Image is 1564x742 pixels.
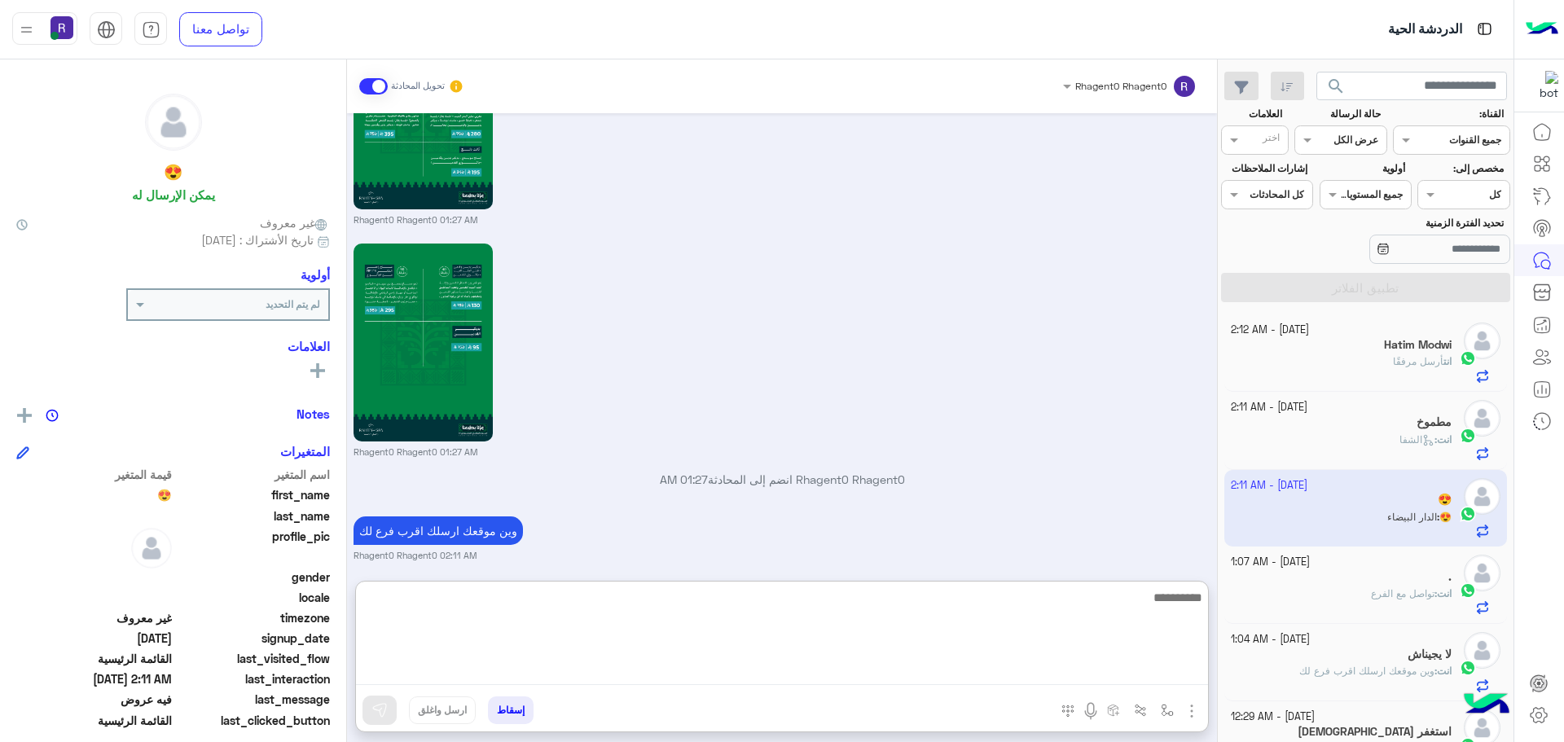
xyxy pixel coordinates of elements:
[175,589,331,606] span: locale
[1434,433,1452,446] b: :
[1417,415,1452,429] h5: مطموخ
[1371,587,1434,599] span: تواصل مع الفرع
[17,408,32,423] img: add
[1127,696,1154,723] button: Trigger scenario
[179,12,262,46] a: تواصل معنا
[175,569,331,586] span: gender
[1399,433,1434,446] span: الشفا
[1526,12,1558,46] img: Logo
[1437,587,1452,599] span: انت
[391,80,445,93] small: تحويل المحادثة
[1434,587,1452,599] b: :
[1464,400,1500,437] img: defaultAdmin.png
[1299,665,1434,677] span: وين موقعك ارسلك اقرب فرع لك
[1448,570,1452,584] h5: .
[354,213,477,226] small: Rhagent0 Rhagent0 01:27 AM
[1316,72,1356,107] button: search
[16,650,172,667] span: القائمة الرئيسية
[354,549,477,562] small: Rhagent0 Rhagent0 02:11 AM
[164,163,182,182] h5: 😍
[1437,665,1452,677] span: انت
[16,339,330,353] h6: العلامات
[1182,701,1202,721] img: send attachment
[1458,677,1515,734] img: hulul-logo.png
[1298,725,1452,739] h5: استغفر الله
[134,12,167,46] a: tab
[1107,704,1120,717] img: create order
[354,516,523,545] p: 25/9/2025, 2:11 AM
[1223,107,1282,121] label: العلامات
[1231,323,1309,338] small: [DATE] - 2:12 AM
[1231,400,1307,415] small: [DATE] - 2:11 AM
[175,670,331,687] span: last_interaction
[266,298,320,310] b: لم يتم التحديد
[16,466,172,483] span: قيمة المتغير
[1434,665,1452,677] b: :
[175,507,331,525] span: last_name
[175,486,331,503] span: first_name
[371,702,388,718] img: send message
[1161,704,1174,717] img: select flow
[354,471,1211,488] p: Rhagent0 Rhagent0 انضم إلى المحادثة
[46,409,59,422] img: notes
[488,696,534,724] button: إسقاط
[1420,161,1504,176] label: مخصص إلى:
[1408,648,1452,661] h5: لا يجيناش
[260,214,330,231] span: غير معروف
[16,609,172,626] span: غير معروف
[1393,355,1443,367] span: أرسل مرفقًا
[1231,555,1310,570] small: [DATE] - 1:07 AM
[175,650,331,667] span: last_visited_flow
[1388,19,1462,41] p: الدردشة الحية
[354,446,477,459] small: Rhagent0 Rhagent0 01:27 AM
[1460,660,1476,676] img: WhatsApp
[1460,350,1476,367] img: WhatsApp
[301,267,330,282] h6: أولوية
[51,16,73,39] img: userImage
[1231,709,1315,725] small: [DATE] - 12:29 AM
[1134,704,1147,717] img: Trigger scenario
[16,712,172,729] span: القائمة الرئيسية
[16,486,172,503] span: 😍
[142,20,160,39] img: tab
[1231,632,1310,648] small: [DATE] - 1:04 AM
[175,609,331,626] span: timezone
[1223,161,1307,176] label: إشارات الملاحظات
[1061,705,1074,718] img: make a call
[1321,161,1405,176] label: أولوية
[1460,582,1476,599] img: WhatsApp
[280,444,330,459] h6: المتغيرات
[1326,77,1346,96] span: search
[1460,428,1476,444] img: WhatsApp
[1321,216,1504,231] label: تحديد الفترة الزمنية
[297,406,330,421] h6: Notes
[175,712,331,729] span: last_clicked_button
[660,472,708,486] span: 01:27 AM
[1263,130,1282,149] div: اختر
[1081,701,1101,721] img: send voice note
[1384,338,1452,352] h5: Hatim Modwi
[175,691,331,708] span: last_message
[16,569,172,586] span: null
[175,630,331,647] span: signup_date
[1464,323,1500,359] img: defaultAdmin.png
[1443,355,1452,367] span: انت
[354,244,494,441] img: 2KfZhNmK2YjZhSDYp9mE2YjYt9mG2YotMDMuanBn.jpg
[16,20,37,40] img: profile
[1297,107,1381,121] label: حالة الرسالة
[16,630,172,647] span: 2025-09-24T22:21:22.075Z
[1464,555,1500,591] img: defaultAdmin.png
[132,187,215,202] h6: يمكن الإرسال له
[1101,696,1127,723] button: create order
[146,94,201,150] img: defaultAdmin.png
[16,691,172,708] span: فيه عروض
[16,589,172,606] span: null
[175,466,331,483] span: اسم المتغير
[16,670,172,687] span: 2025-09-24T23:11:36.1264579Z
[1474,19,1495,39] img: tab
[1395,107,1505,121] label: القناة:
[201,231,314,248] span: تاريخ الأشتراك : [DATE]
[1464,632,1500,669] img: defaultAdmin.png
[409,696,476,724] button: ارسل واغلق
[175,528,331,565] span: profile_pic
